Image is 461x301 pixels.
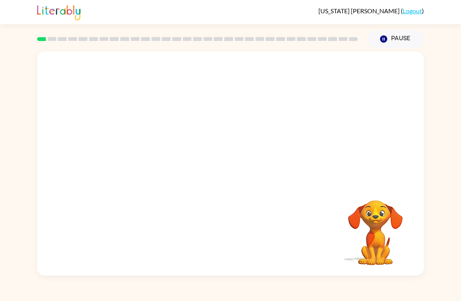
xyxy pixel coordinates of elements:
img: Literably [37,3,80,20]
video: Your browser must support playing .mp4 files to use Literably. Please try using another browser. [336,188,415,266]
a: Logout [403,7,422,14]
span: [US_STATE] [PERSON_NAME] [318,7,401,14]
div: ( ) [318,7,424,14]
button: Pause [367,30,424,48]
